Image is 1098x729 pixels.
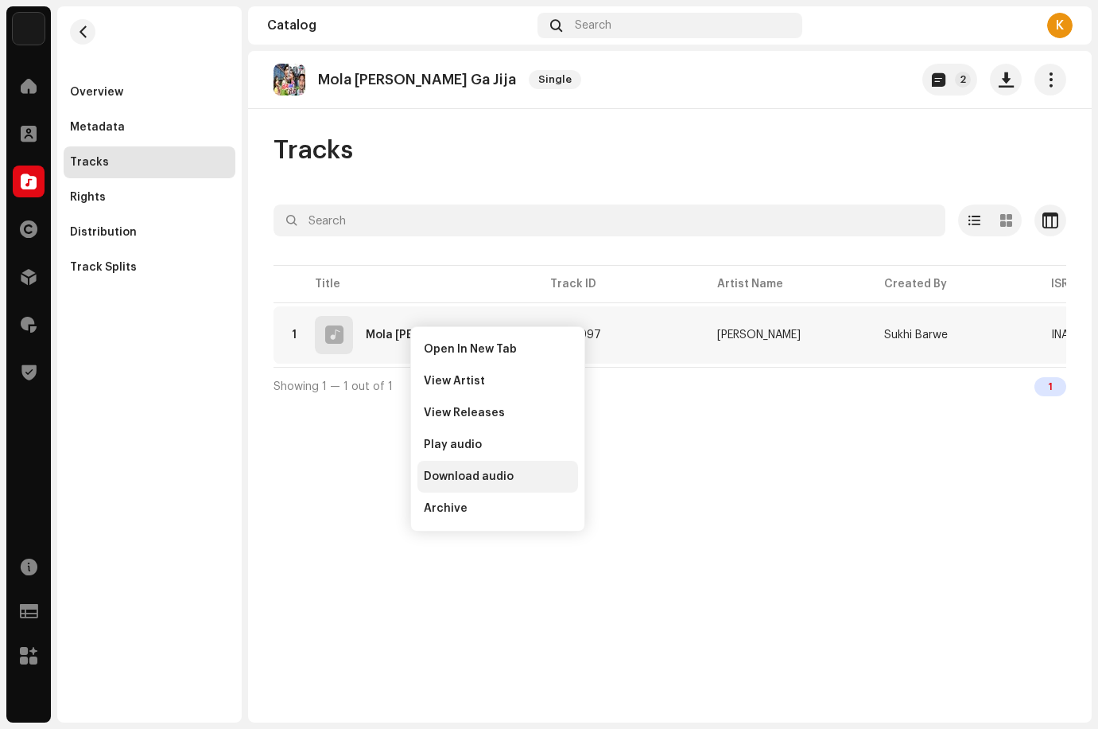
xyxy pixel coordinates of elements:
img: 10d72f0b-d06a-424f-aeaa-9c9f537e57b6 [13,13,45,45]
div: Metadata [70,121,125,134]
li: Archive [417,493,578,524]
span: Tracks [274,134,353,166]
span: Open In New Tab [424,343,517,356]
div: Rights [70,191,106,204]
div: Overview [70,86,123,99]
span: Showing 1 — 1 out of 1 [274,381,393,392]
span: Search [575,19,611,32]
div: 1 [1034,377,1066,396]
li: Play audio [417,429,578,461]
re-m-nav-item: Rights [64,181,235,213]
div: Mola Leja Ga Jija [366,329,525,341]
div: [PERSON_NAME] [717,329,801,341]
span: Shani Manchla [717,329,859,341]
li: Download audio [417,461,578,493]
img: 151c0c7e-35df-424a-8fec-e17e40d9e5fc [274,64,305,96]
span: Single [529,70,581,89]
div: Distribution [70,226,137,239]
p: Mola [PERSON_NAME] Ga Jija [318,72,516,88]
div: Catalog [267,19,531,32]
re-m-nav-item: Distribution [64,216,235,248]
re-m-nav-item: Track Splits [64,251,235,283]
re-m-nav-item: Metadata [64,111,235,143]
re-m-nav-item: Tracks [64,146,235,178]
span: Archive [424,502,468,515]
button: 2 [922,64,977,96]
li: View Artist [417,365,578,397]
span: View Releases [424,407,505,419]
re-m-nav-item: Overview [64,76,235,108]
li: View Releases [417,397,578,429]
span: Sukhi Barwe [884,329,948,341]
span: Play audio [424,439,482,451]
div: K [1047,13,1073,38]
li: Open In New Tab [417,333,578,365]
div: Track Splits [70,261,137,274]
div: Tracks [70,156,109,169]
p-badge: 2 [955,72,971,88]
span: Download audio [424,470,514,483]
span: View Artist [424,375,485,388]
input: Search [274,205,945,236]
